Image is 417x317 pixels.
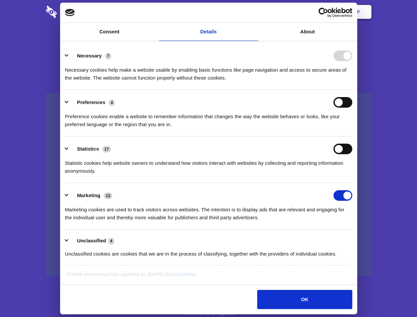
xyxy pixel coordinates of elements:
button: Preferences (4) [65,97,119,108]
button: Unclassified (4) [65,237,119,245]
div: Marketing cookies are used to track visitors across websites. The intention is to display ads tha... [65,201,352,222]
label: Necessary [77,53,102,58]
img: logo [65,9,75,16]
a: Consent [60,23,159,41]
label: Marketing [77,193,100,198]
span: 7 [105,53,111,59]
label: Preferences [77,99,105,105]
h4: Auto-redaction of sensitive data, encrypted data sharing and self-destructing private chats. Shar... [46,60,371,82]
div: Unclassified cookies are cookies that we are in the process of classifying, together with the pro... [65,245,352,258]
h1: Eliminate Slack Data Loss. [46,30,371,53]
button: Statistics (17) [65,144,115,154]
div: Necessary cookies help make a website usable by enabling basic functions like page navigation and... [65,61,352,82]
img: logo-wordmark-white-trans-d4663122ce5f474addd5e946df7df03e33cb6a1c49d2221995e7729f52c070b2.svg [46,6,102,18]
div: Statistic cookies help website owners to understand how visitors interact with websites by collec... [65,154,352,175]
button: Necessary (7) [65,51,116,61]
span: 4 [109,99,115,106]
iframe: Drift Widget Chat Controller [384,284,409,309]
div: Cookie declaration last updated on [DATE] by [62,270,355,283]
label: Statistics [77,146,99,152]
a: Cookiebot [171,271,196,277]
button: OK [257,290,352,309]
span: 4 [108,238,115,244]
a: Pricing [194,2,223,22]
span: 17 [102,146,111,153]
a: Login [299,2,328,22]
a: Contact [268,2,298,22]
a: Wistia video thumbnail [46,93,371,276]
span: 13 [104,193,112,199]
a: Details [159,23,258,41]
a: About [258,23,357,41]
div: Preference cookies enable a website to remember information that changes the way the website beha... [65,108,352,128]
a: Usercentrics Cookiebot - opens in a new window [295,8,352,18]
button: Marketing (13) [65,190,117,201]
